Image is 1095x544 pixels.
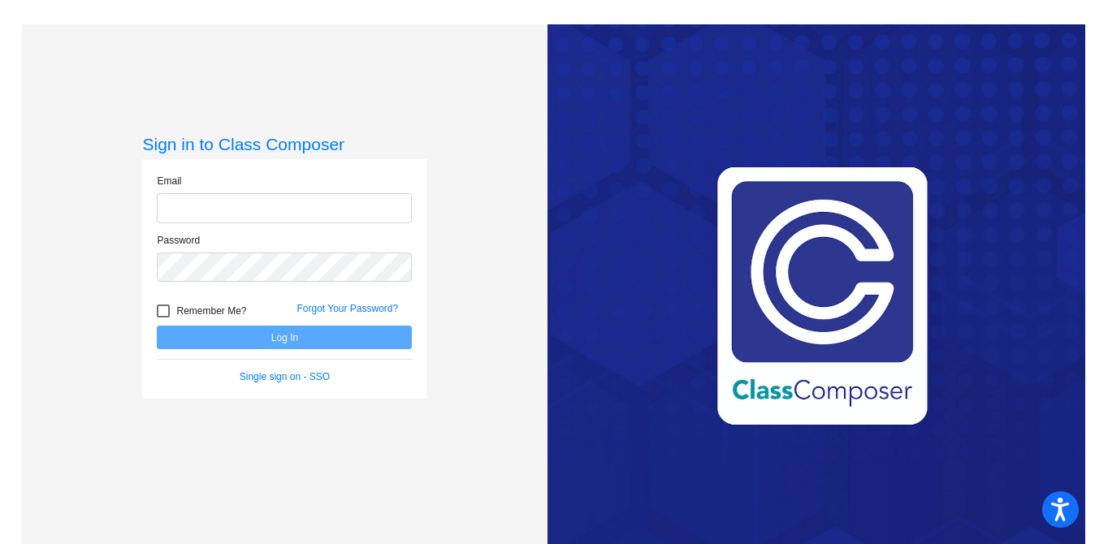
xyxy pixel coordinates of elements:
[142,134,426,154] h3: Sign in to Class Composer
[157,233,200,248] label: Password
[296,303,398,314] a: Forgot Your Password?
[176,301,246,321] span: Remember Me?
[157,326,412,349] button: Log In
[157,174,181,188] label: Email
[240,371,330,382] a: Single sign on - SSO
